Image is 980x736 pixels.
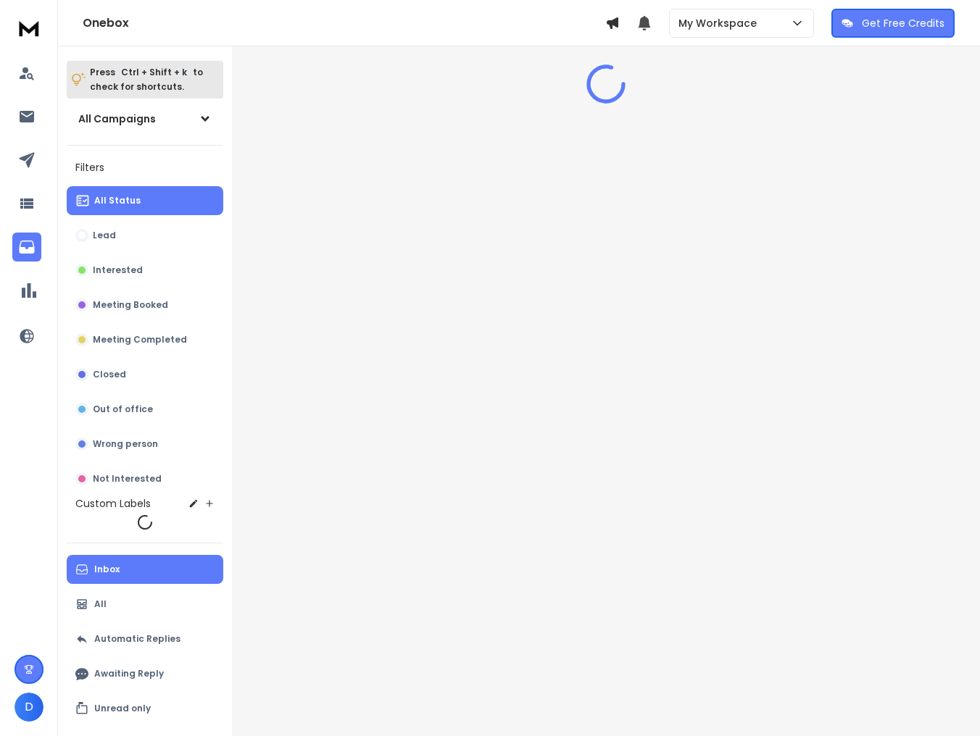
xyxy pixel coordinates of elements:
[67,221,223,250] button: Lead
[93,264,143,276] p: Interested
[67,624,223,653] button: Automatic Replies
[67,360,223,389] button: Closed
[94,668,164,679] p: Awaiting Reply
[119,64,189,80] span: Ctrl + Shift + k
[94,564,120,575] p: Inbox
[67,694,223,723] button: Unread only
[831,9,955,38] button: Get Free Credits
[67,157,223,177] h3: Filters
[93,334,187,346] p: Meeting Completed
[94,195,141,206] p: All Status
[67,590,223,619] button: All
[67,430,223,459] button: Wrong person
[93,230,116,241] p: Lead
[67,256,223,285] button: Interested
[78,112,156,126] h1: All Campaigns
[75,496,151,511] h3: Custom Labels
[83,14,605,32] h1: Onebox
[67,395,223,424] button: Out of office
[67,659,223,688] button: Awaiting Reply
[94,598,107,610] p: All
[14,693,43,722] button: D
[94,633,180,645] p: Automatic Replies
[90,65,203,94] p: Press to check for shortcuts.
[67,186,223,215] button: All Status
[93,403,153,415] p: Out of office
[862,16,944,30] p: Get Free Credits
[94,703,151,714] p: Unread only
[93,438,158,450] p: Wrong person
[67,464,223,493] button: Not Interested
[67,290,223,319] button: Meeting Booked
[678,16,763,30] p: My Workspace
[67,325,223,354] button: Meeting Completed
[93,473,162,485] p: Not Interested
[67,104,223,133] button: All Campaigns
[93,369,126,380] p: Closed
[14,14,43,41] img: logo
[67,555,223,584] button: Inbox
[93,299,168,311] p: Meeting Booked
